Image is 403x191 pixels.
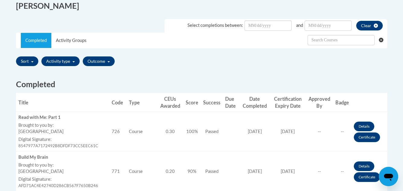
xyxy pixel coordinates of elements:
[18,136,107,143] label: Digital Signature:
[356,21,383,30] button: clear
[351,112,387,152] td: Actions
[333,93,351,112] th: Badge
[333,112,351,152] td: --
[379,167,398,186] iframe: Button to launch messaging window, conversation in progress
[354,161,374,171] a: Details button
[18,169,63,174] span: [GEOGRAPHIC_DATA]
[109,112,126,152] td: 726
[18,129,63,134] span: [GEOGRAPHIC_DATA]
[305,93,333,112] th: Approved By
[159,168,181,175] div: 0.20
[308,35,375,45] input: Search Withdrawn Transcripts
[248,169,262,174] span: [DATE]
[126,112,157,152] td: Course
[186,129,198,134] span: 100%
[83,56,115,66] button: Outcome
[16,79,387,90] h2: Completed
[159,129,181,135] div: 0.30
[51,33,91,48] a: Activity Groups
[18,176,107,183] label: Digital Signature:
[183,93,201,112] th: Score
[354,122,374,131] a: Details button
[16,93,109,112] th: Title
[41,56,80,66] button: Activity type
[296,23,303,28] span: and
[18,143,98,148] span: 8547977A7172492B8DFDF73CC5EEC61C
[109,93,126,112] th: Code
[18,154,107,161] div: Build My Brain
[126,93,157,112] th: Type
[187,169,197,174] span: 90%
[281,129,295,134] span: [DATE]
[379,33,387,47] button: Clear searching
[305,112,333,152] td: --
[201,93,223,112] th: Success
[245,21,292,31] input: Date Input
[351,93,387,112] th: Actions
[157,93,183,112] th: CEUs Awarded
[18,114,107,121] div: Read with Me: Part 1
[16,0,197,11] h2: [PERSON_NAME]
[18,162,107,168] label: Brought to you by:
[223,93,239,112] th: Due Date
[270,93,305,112] th: Certification Expiry Date
[281,169,295,174] span: [DATE]
[18,122,107,129] label: Brought to you by:
[354,172,380,182] a: Certificate
[305,21,352,31] input: Date Input
[354,132,380,142] a: Certificate
[187,23,243,28] span: Select completions between:
[21,33,51,48] a: Completed
[248,129,262,134] span: [DATE]
[16,56,38,66] button: Sort
[18,183,98,188] span: AFD71AC4E42740D286CB567F7650B246
[201,112,223,152] td: Passed
[240,93,270,112] th: Date Completed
